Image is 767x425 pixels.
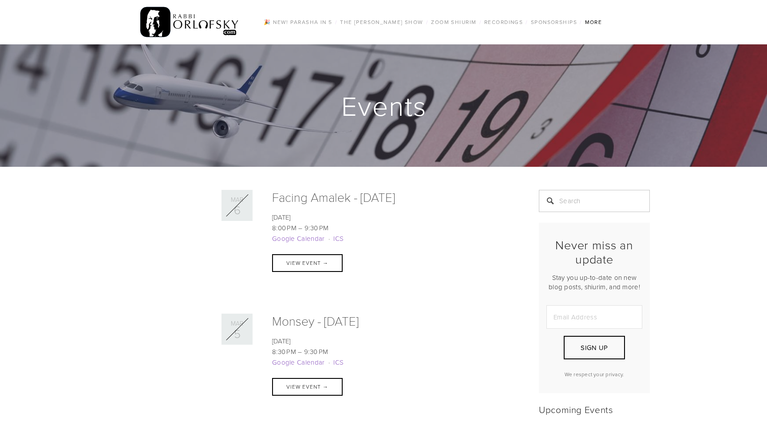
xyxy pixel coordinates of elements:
[580,18,582,26] span: /
[581,343,608,352] span: Sign Up
[335,18,337,26] span: /
[546,305,642,329] input: Email Address
[546,370,642,378] p: We respect your privacy.
[272,347,296,356] time: 8:30 PM
[539,404,650,415] h2: Upcoming Events
[272,223,297,232] time: 8:00 PM
[140,5,239,39] img: RabbiOrlofsky.com
[224,197,250,203] div: Mar
[272,189,395,205] a: Facing Amalek - [DATE]
[333,358,344,367] a: ICS
[582,16,605,28] a: More
[224,204,250,216] div: 6
[333,234,344,243] a: ICS
[539,190,650,212] input: Search
[272,234,325,243] a: Google Calendar
[426,18,428,26] span: /
[272,212,291,222] time: [DATE]
[528,16,580,28] a: Sponsorships
[261,16,335,28] a: 🎉 NEW! Parasha in 5
[479,18,482,26] span: /
[272,336,291,346] time: [DATE]
[224,320,250,327] div: Mar
[546,273,642,291] p: Stay you up-to-date on new blog posts, shiurim, and more!
[304,347,328,356] time: 9:30 PM
[272,358,325,367] a: Google Calendar
[428,16,479,28] a: Zoom Shiurim
[304,223,328,232] time: 9:30 PM
[272,312,359,329] a: Monsey - [DATE]
[564,336,625,359] button: Sign Up
[117,91,651,120] h1: Events
[526,18,528,26] span: /
[272,378,343,396] a: View Event →
[272,254,343,272] a: View Event →
[546,238,642,267] h2: Never miss an update
[337,16,426,28] a: The [PERSON_NAME] Show
[224,328,250,339] div: 5
[482,16,526,28] a: Recordings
